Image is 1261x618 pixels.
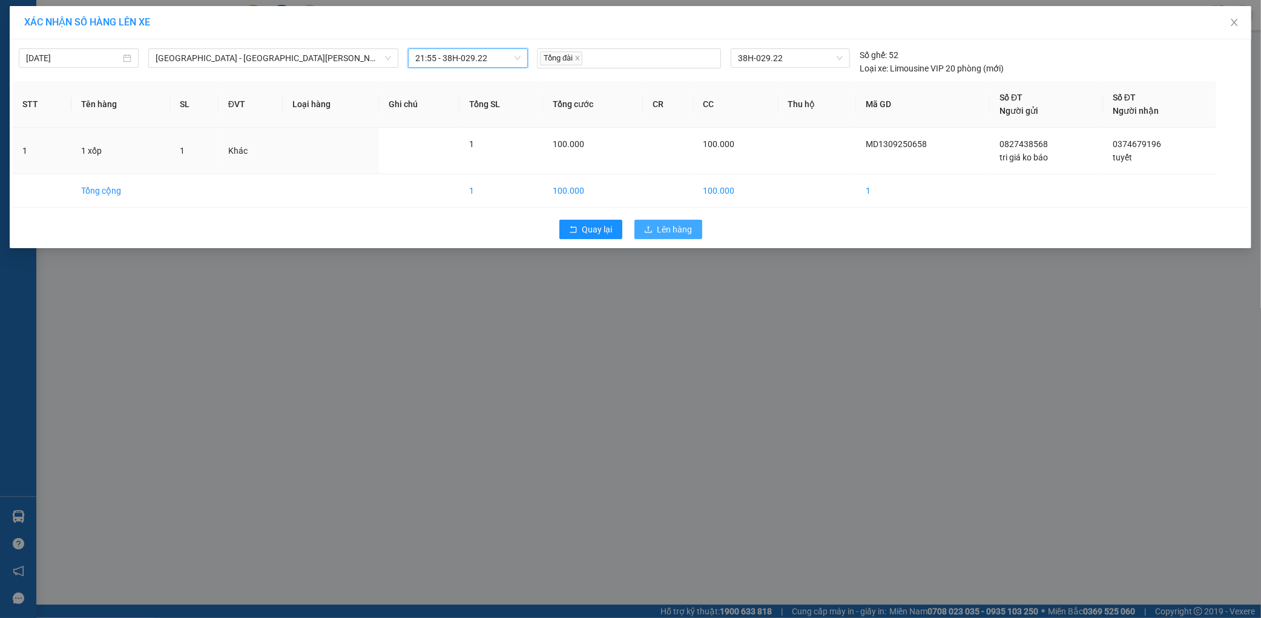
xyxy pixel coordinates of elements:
[1113,106,1159,116] span: Người nhận
[219,81,283,128] th: ĐVT
[71,81,170,128] th: Tên hàng
[26,51,120,65] input: 13/09/2025
[856,81,990,128] th: Mã GD
[860,48,887,62] span: Số ghế:
[860,62,888,75] span: Loại xe:
[71,174,170,208] td: Tổng cộng
[866,139,927,149] span: MD1309250658
[569,225,578,235] span: rollback
[13,81,71,128] th: STT
[543,174,643,208] td: 100.000
[540,51,582,65] span: Tổng đài
[1113,93,1136,102] span: Số ĐT
[71,128,170,174] td: 1 xốp
[860,48,898,62] div: 52
[999,153,1048,162] span: tri giá ko báo
[1230,18,1239,27] span: close
[856,174,990,208] td: 1
[559,220,622,239] button: rollbackQuay lại
[643,81,693,128] th: CR
[156,49,391,67] span: Hà Nội - Kỳ Anh
[644,225,653,235] span: upload
[999,139,1048,149] span: 0827438568
[459,81,543,128] th: Tổng SL
[582,223,613,236] span: Quay lại
[1217,6,1251,40] button: Close
[553,139,584,149] span: 100.000
[738,49,843,67] span: 38H-029.22
[1113,153,1132,162] span: tuyết
[180,146,185,156] span: 1
[384,54,392,62] span: down
[1113,139,1161,149] span: 0374679196
[469,139,474,149] span: 1
[170,81,219,128] th: SL
[283,81,378,128] th: Loại hàng
[657,223,693,236] span: Lên hàng
[860,62,1004,75] div: Limousine VIP 20 phòng (mới)
[779,81,856,128] th: Thu hộ
[379,81,459,128] th: Ghi chú
[694,174,779,208] td: 100.000
[999,93,1022,102] span: Số ĐT
[219,128,283,174] td: Khác
[575,55,581,61] span: close
[703,139,735,149] span: 100.000
[999,106,1038,116] span: Người gửi
[459,174,543,208] td: 1
[634,220,702,239] button: uploadLên hàng
[24,16,150,28] span: XÁC NHẬN SỐ HÀNG LÊN XE
[694,81,779,128] th: CC
[415,49,521,67] span: 21:55 - 38H-029.22
[13,128,71,174] td: 1
[543,81,643,128] th: Tổng cước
